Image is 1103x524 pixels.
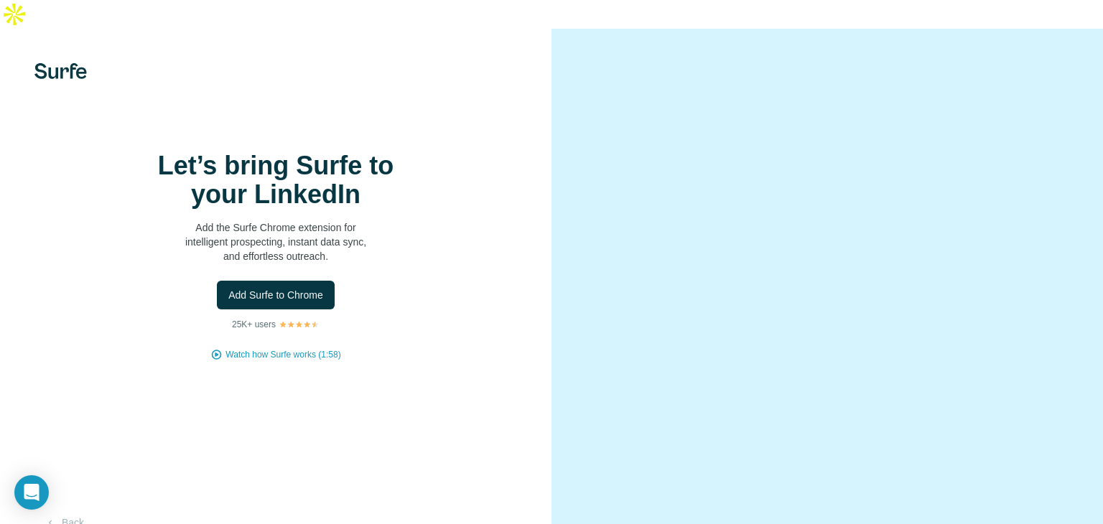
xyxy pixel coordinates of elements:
[132,220,419,263] p: Add the Surfe Chrome extension for intelligent prospecting, instant data sync, and effortless out...
[217,281,335,309] button: Add Surfe to Chrome
[14,475,49,510] div: Open Intercom Messenger
[34,63,87,79] img: Surfe's logo
[132,151,419,209] h1: Let’s bring Surfe to your LinkedIn
[279,320,320,329] img: Rating Stars
[228,288,323,302] span: Add Surfe to Chrome
[232,318,276,331] p: 25K+ users
[225,348,340,361] button: Watch how Surfe works (1:58)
